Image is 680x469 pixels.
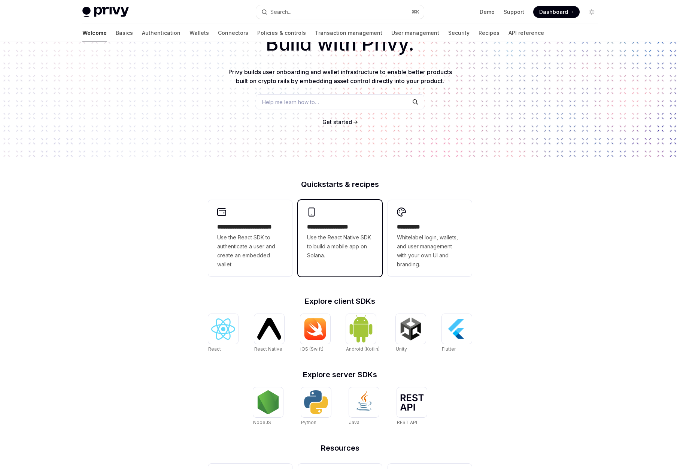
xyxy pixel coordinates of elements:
[480,8,495,16] a: Demo
[12,29,668,58] h1: Build with Privy.
[253,420,271,425] span: NodeJS
[479,24,500,42] a: Recipes
[208,444,472,452] h2: Resources
[396,314,426,353] a: UnityUnity
[322,119,352,125] span: Get started
[448,24,470,42] a: Security
[397,387,427,426] a: REST APIREST API
[315,24,382,42] a: Transaction management
[352,390,376,414] img: Java
[82,24,107,42] a: Welcome
[262,98,319,106] span: Help me learn how to…
[397,233,463,269] span: Whitelabel login, wallets, and user management with your own UI and branding.
[270,7,291,16] div: Search...
[208,314,238,353] a: ReactReact
[189,24,209,42] a: Wallets
[445,317,469,341] img: Flutter
[349,315,373,343] img: Android (Kotlin)
[301,387,331,426] a: PythonPython
[211,318,235,340] img: React
[300,346,324,352] span: iOS (Swift)
[399,317,423,341] img: Unity
[349,420,359,425] span: Java
[256,5,424,19] button: Search...⌘K
[307,233,373,260] span: Use the React Native SDK to build a mobile app on Solana.
[208,371,472,378] h2: Explore server SDKs
[504,8,524,16] a: Support
[217,233,283,269] span: Use the React SDK to authenticate a user and create an embedded wallet.
[298,200,382,276] a: **** **** **** ***Use the React Native SDK to build a mobile app on Solana.
[396,346,407,352] span: Unity
[388,200,472,276] a: **** *****Whitelabel login, wallets, and user management with your own UI and branding.
[116,24,133,42] a: Basics
[257,318,281,339] img: React Native
[142,24,180,42] a: Authentication
[539,8,568,16] span: Dashboard
[442,314,472,353] a: FlutterFlutter
[533,6,580,18] a: Dashboard
[304,390,328,414] img: Python
[301,420,316,425] span: Python
[586,6,598,18] button: Toggle dark mode
[400,394,424,411] img: REST API
[442,346,456,352] span: Flutter
[228,68,452,85] span: Privy builds user onboarding and wallet infrastructure to enable better products built on crypto ...
[253,387,283,426] a: NodeJSNodeJS
[256,390,280,414] img: NodeJS
[346,346,380,352] span: Android (Kotlin)
[300,314,330,353] a: iOS (Swift)iOS (Swift)
[254,346,282,352] span: React Native
[322,118,352,126] a: Get started
[254,314,284,353] a: React NativeReact Native
[346,314,380,353] a: Android (Kotlin)Android (Kotlin)
[412,9,419,15] span: ⌘ K
[391,24,439,42] a: User management
[303,318,327,340] img: iOS (Swift)
[82,7,129,17] img: light logo
[208,181,472,188] h2: Quickstarts & recipes
[509,24,544,42] a: API reference
[218,24,248,42] a: Connectors
[208,346,221,352] span: React
[397,420,417,425] span: REST API
[349,387,379,426] a: JavaJava
[257,24,306,42] a: Policies & controls
[208,297,472,305] h2: Explore client SDKs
